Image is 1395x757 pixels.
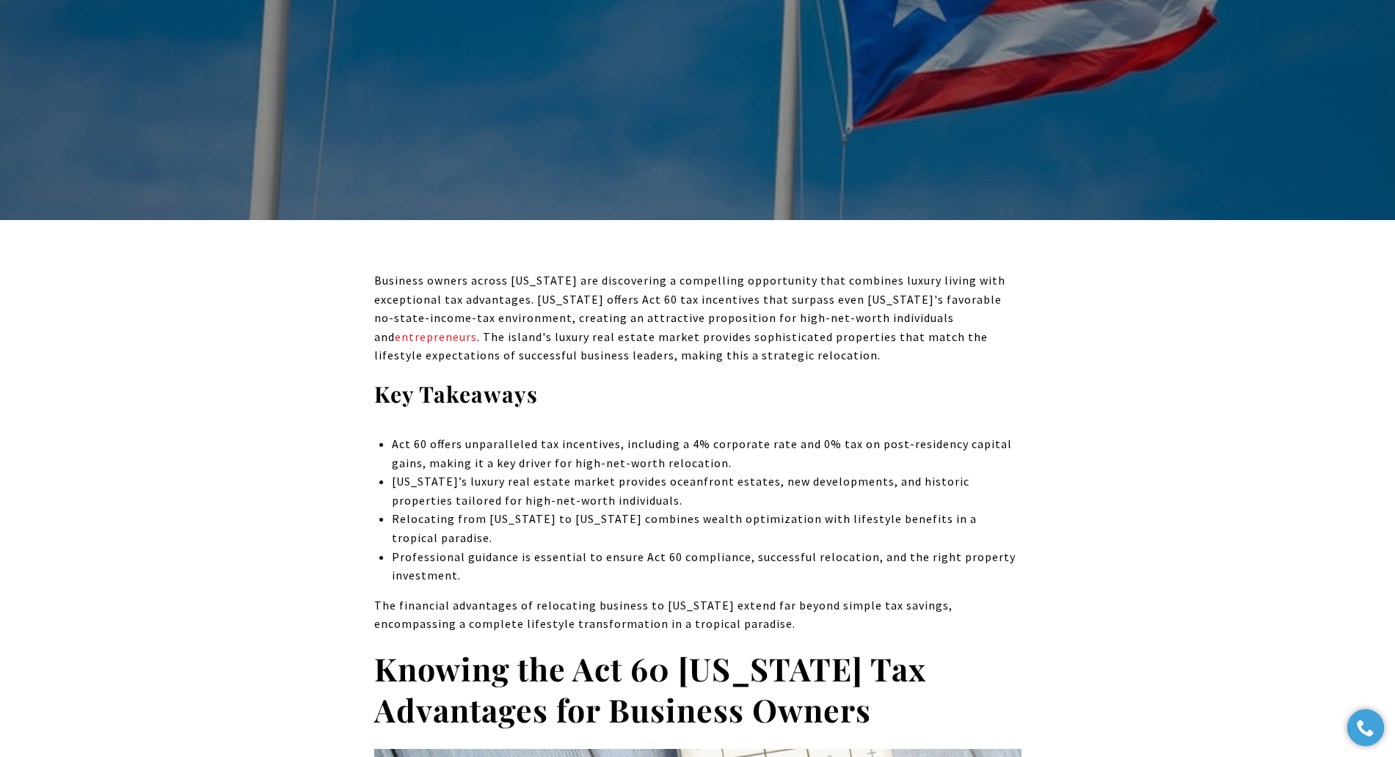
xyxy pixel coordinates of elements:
p: Relocating from [US_STATE] to [US_STATE] combines wealth optimization with lifestyle benefits in ... [392,510,1021,547]
p: The financial advantages of relocating business to [US_STATE] extend far beyond simple tax saving... [374,596,1021,634]
p: [US_STATE]’s luxury real estate market provides oceanfront estates, new developments, and histori... [392,472,1021,510]
strong: Key Takeaways [374,379,538,409]
p: Act 60 offers unparalleled tax incentives, including a 4% corporate rate and 0% tax on post-resid... [392,435,1021,472]
a: entrepreneurs [395,329,477,344]
p: Business owners across [US_STATE] are discovering a compelling opportunity that combines luxury l... [374,271,1021,365]
p: Professional guidance is essential to ensure Act 60 compliance, successful relocation, and the ri... [392,548,1021,585]
strong: Knowing the Act 60 [US_STATE] Tax Advantages for Business Owners [374,647,925,731]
